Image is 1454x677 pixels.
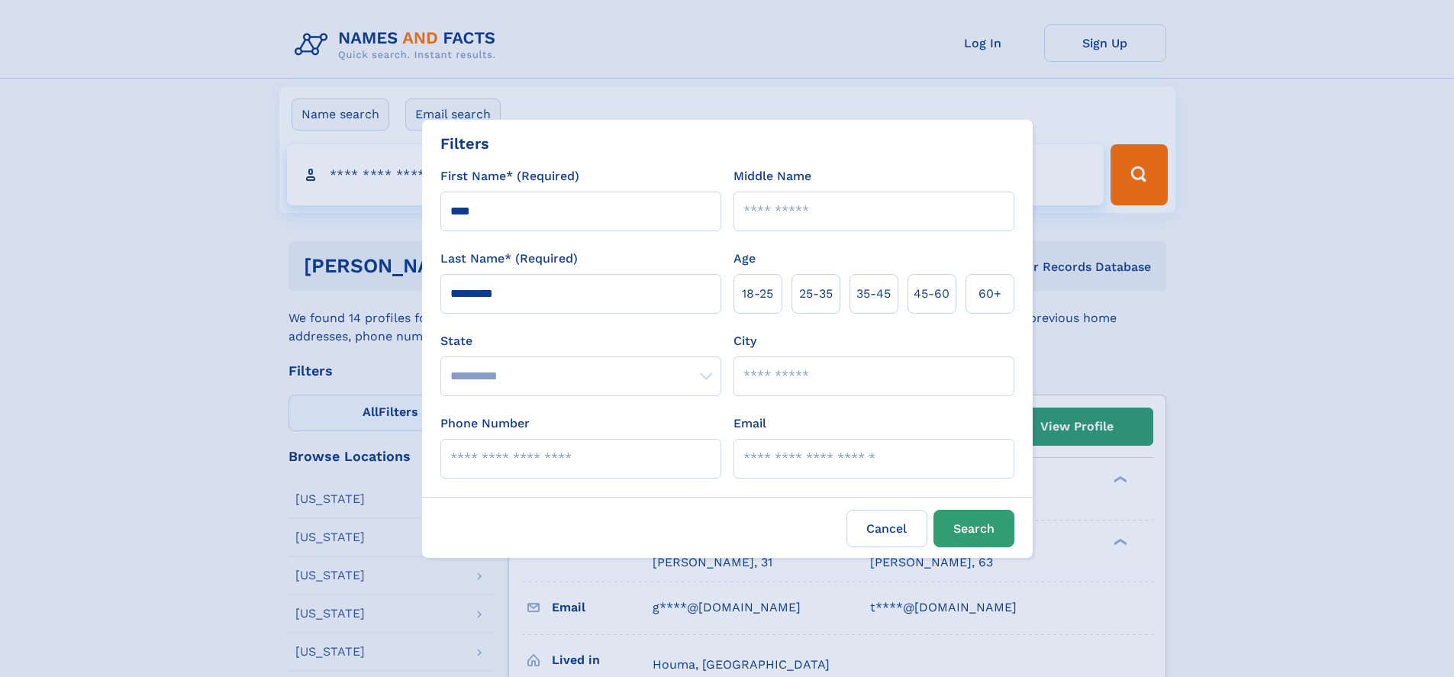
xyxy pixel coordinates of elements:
[440,414,530,433] label: Phone Number
[733,332,756,350] label: City
[733,250,756,268] label: Age
[978,285,1001,303] span: 60+
[856,285,891,303] span: 35‑45
[733,167,811,185] label: Middle Name
[914,285,949,303] span: 45‑60
[799,285,833,303] span: 25‑35
[440,250,578,268] label: Last Name* (Required)
[440,167,579,185] label: First Name* (Required)
[440,332,721,350] label: State
[742,285,773,303] span: 18‑25
[440,132,489,155] div: Filters
[933,510,1014,547] button: Search
[733,414,766,433] label: Email
[846,510,927,547] label: Cancel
